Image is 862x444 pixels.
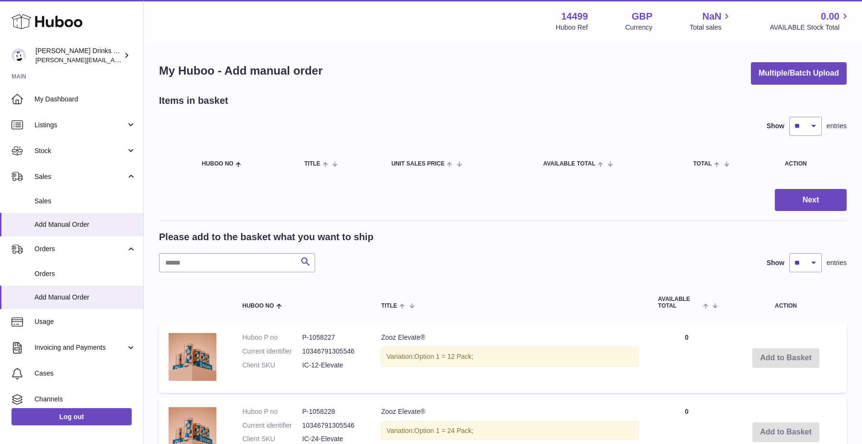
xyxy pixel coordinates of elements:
[690,23,732,32] span: Total sales
[34,197,136,206] span: Sales
[34,220,136,229] span: Add Manual Order
[242,303,274,309] span: Huboo no
[302,361,362,370] dd: IC-12-Elevate
[302,347,362,356] dd: 10346791305546
[159,94,228,107] h2: Items in basket
[770,23,851,32] span: AVAILABLE Stock Total
[169,333,216,381] img: Zooz Elevate®
[770,10,851,32] a: 0.00 AVAILABLE Stock Total
[827,258,847,267] span: entries
[242,347,302,356] dt: Current identifier
[242,361,302,370] dt: Client SKU
[242,421,302,430] dt: Current identifier
[556,23,588,32] div: Huboo Ref
[414,353,473,360] span: Option 1 = 12 Pack;
[34,343,126,352] span: Invoicing and Payments
[751,62,847,85] button: Multiple/Batch Upload
[34,244,126,254] span: Orders
[302,421,362,430] dd: 10346791305546
[304,161,320,167] span: Title
[775,189,847,211] button: Next
[34,146,126,155] span: Stock
[302,434,362,444] dd: IC-24-Elevate
[543,161,595,167] span: AVAILABLE Total
[302,407,362,416] dd: P-1058228
[34,172,126,181] span: Sales
[381,303,397,309] span: Title
[242,434,302,444] dt: Client SKU
[821,10,839,23] span: 0.00
[34,293,136,302] span: Add Manual Order
[34,269,136,278] span: Orders
[625,23,653,32] div: Currency
[414,427,473,434] span: Option 1 = 24 Pack;
[827,122,847,131] span: entries
[693,161,712,167] span: Total
[767,258,784,267] label: Show
[658,296,701,309] span: AVAILABLE Total
[372,323,648,393] td: Zooz Elevate®
[381,421,639,441] div: Variation:
[11,408,132,425] a: Log out
[767,122,784,131] label: Show
[725,287,847,318] th: Action
[34,395,136,404] span: Channels
[381,347,639,366] div: Variation:
[785,161,837,167] div: Action
[35,56,192,64] span: [PERSON_NAME][EMAIL_ADDRESS][DOMAIN_NAME]
[34,95,136,104] span: My Dashboard
[242,407,302,416] dt: Huboo P no
[302,333,362,342] dd: P-1058227
[391,161,444,167] span: Unit Sales Price
[34,369,136,378] span: Cases
[34,121,126,130] span: Listings
[11,48,26,63] img: daniel@zoosdrinks.com
[159,231,374,244] h2: Please add to the basket what you want to ship
[648,323,725,393] td: 0
[35,46,122,65] div: [PERSON_NAME] Drinks LTD (t/a Zooz)
[159,63,323,78] h1: My Huboo - Add manual order
[242,333,302,342] dt: Huboo P no
[202,161,233,167] span: Huboo no
[34,317,136,326] span: Usage
[561,10,588,23] strong: 14499
[702,10,721,23] span: NaN
[690,10,732,32] a: NaN Total sales
[632,10,652,23] strong: GBP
